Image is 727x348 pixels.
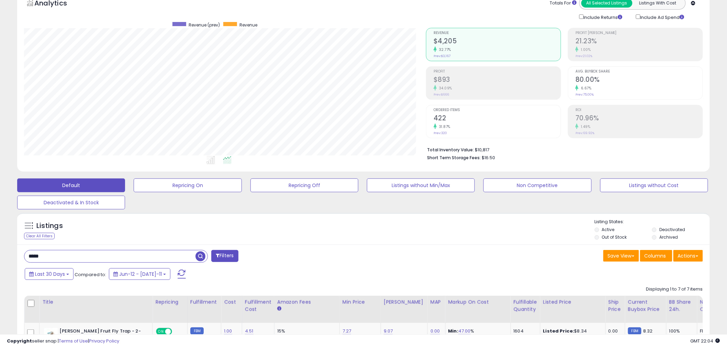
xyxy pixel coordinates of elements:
label: Deactivated [659,227,685,232]
small: Prev: 69.92% [575,131,594,135]
span: Last 30 Days [35,271,65,278]
div: Markup on Cost [448,298,508,306]
span: Revenue (prev) [189,22,220,28]
div: Repricing [155,298,184,306]
small: 6.67% [579,86,592,91]
th: The percentage added to the cost of goods (COGS) that forms the calculator for Min & Max prices. [445,296,511,323]
div: Include Returns [574,13,631,21]
small: Amazon Fees. [277,306,281,312]
h2: 21.23% [575,37,703,46]
span: 2025-08-11 22:04 GMT [691,338,720,344]
button: Jun-12 - [DATE]-11 [109,268,170,280]
p: Listing States: [595,219,710,225]
h2: 80.00% [575,76,703,85]
small: 31.87% [437,124,450,129]
div: Listed Price [543,298,603,306]
span: Ordered Items [434,108,561,112]
h5: Listings [36,221,63,231]
span: $16.50 [482,154,495,161]
small: Prev: $666 [434,93,449,97]
button: Listings without Cost [600,178,708,192]
small: Prev: $3,167 [434,54,450,58]
small: Prev: 21.02% [575,54,592,58]
h2: 422 [434,114,561,123]
span: Jun-12 - [DATE]-11 [119,271,162,278]
div: [PERSON_NAME] [384,298,425,306]
span: ROI [575,108,703,112]
div: MAP [430,298,443,306]
button: Repricing Off [250,178,358,192]
small: FBM [628,327,641,335]
div: Amazon Fees [277,298,337,306]
button: Repricing On [134,178,242,192]
h2: $893 [434,76,561,85]
button: Last 30 Days [25,268,74,280]
div: Fulfillment [190,298,218,306]
span: Profit [434,70,561,74]
button: Deactivated & In Stock [17,196,125,209]
div: Include Ad Spend [631,13,695,21]
span: Columns [645,252,666,259]
button: Columns [640,250,672,262]
div: seller snap | | [7,338,119,345]
h2: 70.96% [575,114,703,123]
label: Active [602,227,615,232]
a: Terms of Use [59,338,88,344]
div: Fulfillable Quantity [514,298,537,313]
small: 34.09% [437,86,452,91]
button: Filters [211,250,238,262]
span: Avg. Buybox Share [575,70,703,74]
a: Privacy Policy [89,338,119,344]
div: Clear All Filters [24,233,55,239]
span: Revenue [434,31,561,35]
div: Min Price [343,298,378,306]
div: Cost [224,298,239,306]
span: Compared to: [75,271,106,278]
button: Save View [603,250,639,262]
div: Title [42,298,149,306]
div: Fulfillment Cost [245,298,271,313]
div: Ship Price [608,298,622,313]
span: Revenue [239,22,257,28]
div: BB Share 24h. [669,298,694,313]
small: 1.00% [579,47,591,52]
button: Non Competitive [483,178,591,192]
button: Listings without Min/Max [367,178,475,192]
li: $10,817 [427,145,698,153]
div: Current Buybox Price [628,298,663,313]
small: Prev: 75.00% [575,93,594,97]
small: FBM [190,327,204,335]
small: 1.49% [579,124,591,129]
button: Actions [673,250,703,262]
div: Num of Comp. [700,298,725,313]
span: Profit [PERSON_NAME] [575,31,703,35]
small: 32.77% [437,47,451,52]
label: Out of Stock [602,234,627,240]
small: Prev: 320 [434,131,447,135]
h2: $4,205 [434,37,561,46]
label: Archived [659,234,678,240]
strong: Copyright [7,338,32,344]
button: Default [17,178,125,192]
b: Total Inventory Value: [427,147,474,153]
b: Short Term Storage Fees: [427,155,481,161]
div: Displaying 1 to 7 of 7 items [646,286,703,293]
